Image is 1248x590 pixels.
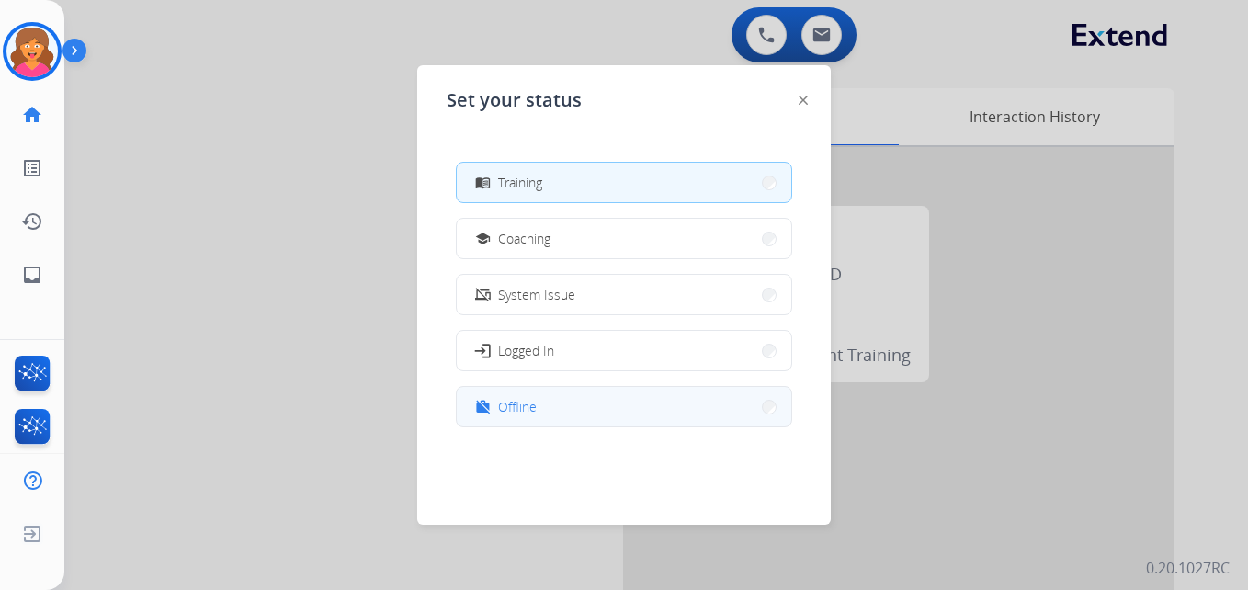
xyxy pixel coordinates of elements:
button: Logged In [457,331,791,370]
img: close-button [799,96,808,105]
span: Training [498,173,542,192]
button: Training [457,163,791,202]
span: Offline [498,397,537,416]
span: Set your status [447,87,582,113]
mat-icon: inbox [21,264,43,286]
mat-icon: work_off [475,399,491,414]
button: Coaching [457,219,791,258]
mat-icon: list_alt [21,157,43,179]
span: Logged In [498,341,554,360]
mat-icon: phonelink_off [475,287,491,302]
mat-icon: menu_book [475,175,491,190]
mat-icon: login [473,341,492,359]
button: System Issue [457,275,791,314]
img: avatar [6,26,58,77]
mat-icon: history [21,210,43,233]
span: Coaching [498,229,550,248]
mat-icon: home [21,104,43,126]
mat-icon: school [475,231,491,246]
span: System Issue [498,285,575,304]
p: 0.20.1027RC [1146,557,1230,579]
button: Offline [457,387,791,426]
